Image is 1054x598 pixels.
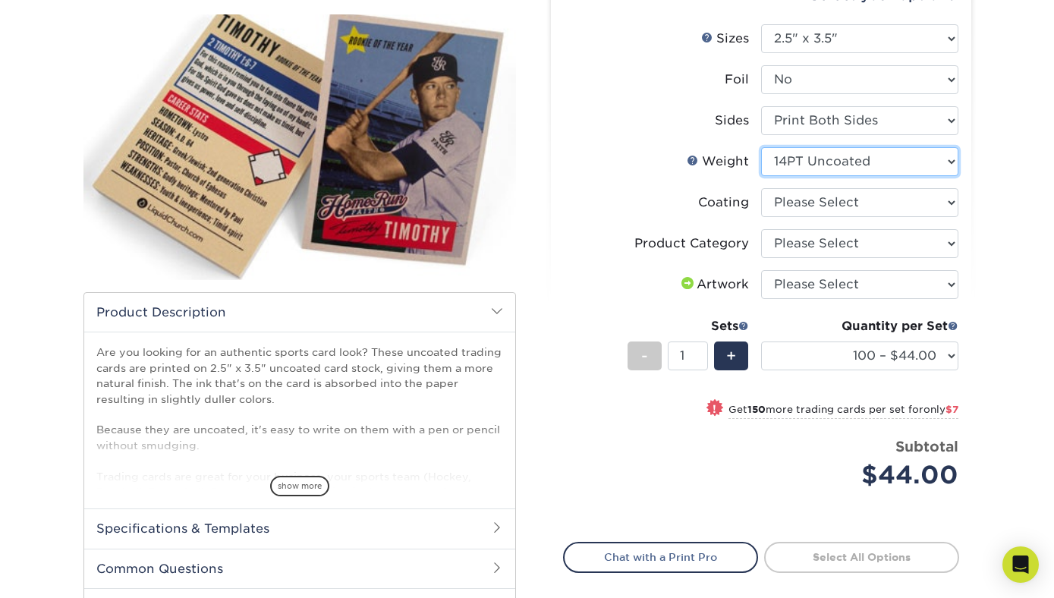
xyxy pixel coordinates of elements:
[96,345,503,515] p: Are you looking for an authentic sports card look? These uncoated trading cards are printed on 2....
[726,345,736,367] span: +
[687,153,749,171] div: Weight
[634,234,749,253] div: Product Category
[895,438,958,455] strong: Subtotal
[728,404,958,419] small: Get more trading cards per set for
[945,404,958,415] span: $7
[715,112,749,130] div: Sides
[563,542,758,572] a: Chat with a Print Pro
[270,476,329,496] span: show more
[678,275,749,294] div: Artwork
[713,401,716,417] span: !
[761,317,958,335] div: Quantity per Set
[764,542,959,572] a: Select All Options
[725,71,749,89] div: Foil
[923,404,958,415] span: only
[698,194,749,212] div: Coating
[701,30,749,48] div: Sizes
[641,345,648,367] span: -
[84,549,515,588] h2: Common Questions
[84,508,515,548] h2: Specifications & Templates
[772,457,958,493] div: $44.00
[628,317,749,335] div: Sets
[1002,546,1039,583] div: Open Intercom Messenger
[747,404,766,415] strong: 150
[84,293,515,332] h2: Product Description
